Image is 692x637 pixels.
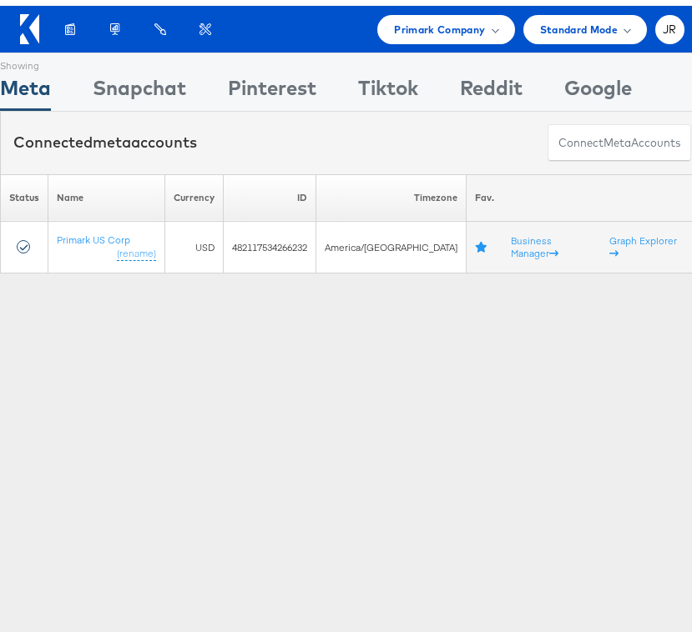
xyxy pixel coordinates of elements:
div: Pinterest [228,68,316,105]
span: meta [93,127,131,146]
div: Connected accounts [13,126,197,148]
div: Tiktok [358,68,418,105]
a: Graph Explorer [609,228,677,254]
th: ID [223,168,316,216]
td: America/[GEOGRAPHIC_DATA] [316,216,466,267]
th: Timezone [316,168,466,216]
td: 482117534266232 [223,216,316,267]
span: Standard Mode [540,15,618,33]
span: Primark Company [394,15,485,33]
button: ConnectmetaAccounts [548,118,691,156]
a: (rename) [117,241,156,255]
th: Status [1,168,48,216]
span: JR [663,18,677,29]
a: Primark US Corp [57,228,130,240]
span: meta [604,129,631,145]
div: Snapchat [93,68,186,105]
div: Google [564,68,632,105]
th: Currency [164,168,223,216]
div: Reddit [460,68,523,105]
th: Name [48,168,165,216]
td: USD [164,216,223,267]
a: Business Manager [511,228,558,254]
